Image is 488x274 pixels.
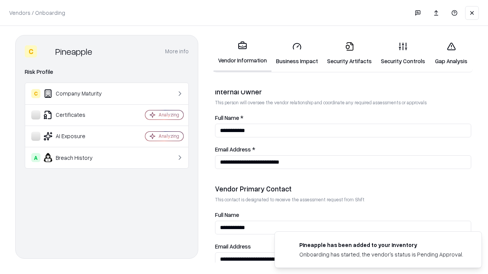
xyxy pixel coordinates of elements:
img: Pineapple [40,45,52,57]
div: Certificates [31,110,122,119]
button: More info [165,45,189,58]
div: Internal Owner [215,87,471,96]
label: Email Address [215,244,471,249]
div: Analyzing [159,133,179,139]
div: Company Maturity [31,89,122,98]
div: Analyzing [159,112,179,118]
div: C [25,45,37,57]
div: C [31,89,40,98]
div: AI Exposure [31,132,122,141]
div: Pineapple has been added to your inventory [299,241,463,249]
label: Full Name [215,212,471,218]
div: A [31,153,40,162]
a: Security Artifacts [323,36,376,71]
div: Breach History [31,153,122,162]
div: Pineapple [55,45,92,57]
a: Security Controls [376,36,430,71]
a: Vendor Information [213,35,271,72]
label: Full Name * [215,115,471,121]
p: This contact is designated to receive the assessment request from Shift [215,196,471,203]
label: Email Address * [215,147,471,152]
div: Onboarding has started, the vendor's status is Pending Approval. [299,250,463,258]
a: Gap Analysis [430,36,473,71]
a: Business Impact [271,36,323,71]
p: This person will oversee the vendor relationship and coordinate any required assessments or appro... [215,99,471,106]
p: Vendors / Onboarding [9,9,65,17]
img: pineappleenergy.com [284,241,293,250]
div: Vendor Primary Contact [215,184,471,193]
div: Risk Profile [25,67,189,76]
